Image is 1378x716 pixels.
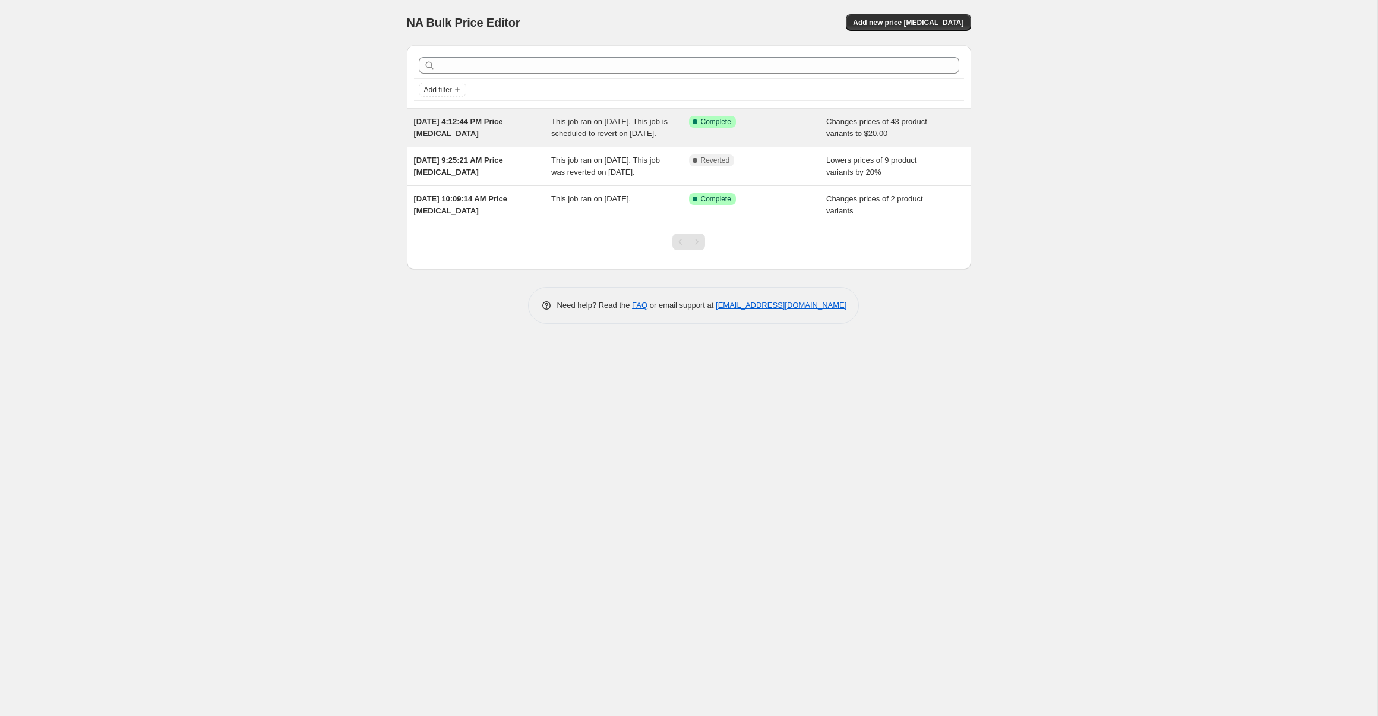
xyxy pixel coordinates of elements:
button: Add new price [MEDICAL_DATA] [846,14,971,31]
span: Reverted [701,156,730,165]
span: This job ran on [DATE]. [551,194,631,203]
span: or email support at [647,301,716,310]
span: NA Bulk Price Editor [407,16,520,29]
span: This job ran on [DATE]. This job is scheduled to revert on [DATE]. [551,117,668,138]
span: [DATE] 4:12:44 PM Price [MEDICAL_DATA] [414,117,503,138]
button: Add filter [419,83,466,97]
span: Complete [701,194,731,204]
span: Add filter [424,85,452,94]
nav: Pagination [672,234,705,250]
span: Lowers prices of 9 product variants by 20% [826,156,916,176]
span: Changes prices of 43 product variants to $20.00 [826,117,927,138]
span: This job ran on [DATE]. This job was reverted on [DATE]. [551,156,660,176]
a: FAQ [632,301,647,310]
span: [DATE] 10:09:14 AM Price [MEDICAL_DATA] [414,194,508,215]
span: Complete [701,117,731,127]
a: [EMAIL_ADDRESS][DOMAIN_NAME] [716,301,846,310]
span: Changes prices of 2 product variants [826,194,923,215]
span: Add new price [MEDICAL_DATA] [853,18,963,27]
span: [DATE] 9:25:21 AM Price [MEDICAL_DATA] [414,156,503,176]
span: Need help? Read the [557,301,633,310]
